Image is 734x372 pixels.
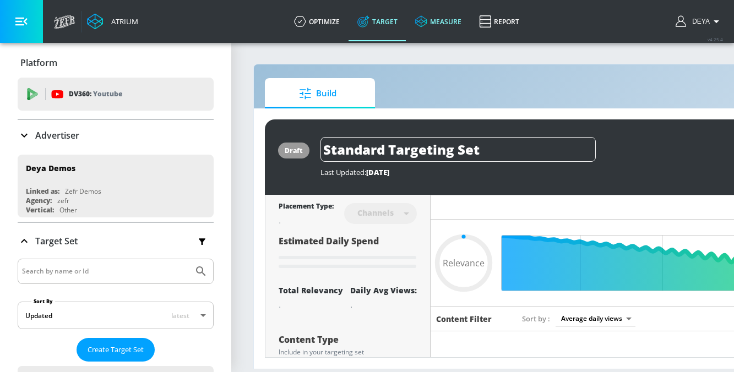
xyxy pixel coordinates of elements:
[556,311,635,326] div: Average daily views
[171,311,189,320] span: latest
[285,146,303,155] div: draft
[26,196,52,205] div: Agency:
[350,285,417,296] div: Daily Avg Views:
[18,78,214,111] div: DV360: Youtube
[59,205,77,215] div: Other
[26,187,59,196] div: Linked as:
[522,314,550,324] span: Sort by
[18,155,214,217] div: Deya DemosLinked as:Zefr DemosAgency:zefrVertical:Other
[87,13,138,30] a: Atrium
[349,2,406,41] a: Target
[676,15,723,28] button: Deya
[18,120,214,151] div: Advertiser
[352,208,399,217] div: Channels
[88,343,144,356] span: Create Target Set
[26,205,54,215] div: Vertical:
[77,338,155,362] button: Create Target Set
[279,349,417,355] div: Include in your targeting set
[279,235,417,272] div: Estimated Daily Spend
[18,223,214,259] div: Target Set
[406,2,470,41] a: measure
[366,167,389,177] span: [DATE]
[35,129,79,141] p: Advertiser
[276,80,360,107] span: Build
[26,163,75,173] div: Deya Demos
[279,335,417,344] div: Content Type
[18,47,214,78] div: Platform
[470,2,528,41] a: Report
[688,18,710,25] span: login as: deya.mansell@zefr.com
[65,187,101,196] div: Zefr Demos
[107,17,138,26] div: Atrium
[279,285,343,296] div: Total Relevancy
[22,264,189,278] input: Search by name or Id
[279,235,379,247] span: Estimated Daily Spend
[279,201,334,213] div: Placement Type:
[20,57,57,69] p: Platform
[93,88,122,100] p: Youtube
[35,235,78,247] p: Target Set
[69,88,122,100] p: DV360:
[31,298,55,305] label: Sort By
[443,259,485,267] span: Relevance
[436,314,492,324] h6: Content Filter
[708,36,723,42] span: v 4.25.4
[25,311,52,320] div: Updated
[57,196,69,205] div: zefr
[285,2,349,41] a: optimize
